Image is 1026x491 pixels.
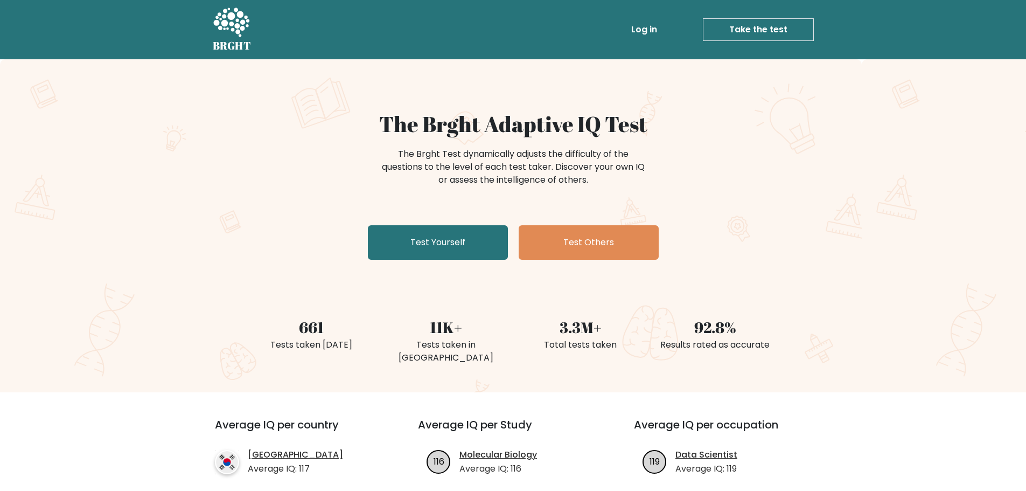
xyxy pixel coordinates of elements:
[650,455,660,467] text: 119
[519,225,659,260] a: Test Others
[250,111,776,137] h1: The Brght Adaptive IQ Test
[248,448,343,461] a: [GEOGRAPHIC_DATA]
[520,338,641,351] div: Total tests taken
[654,316,776,338] div: 92.8%
[418,418,608,444] h3: Average IQ per Study
[250,316,372,338] div: 661
[520,316,641,338] div: 3.3M+
[459,462,537,475] p: Average IQ: 116
[675,462,737,475] p: Average IQ: 119
[248,462,343,475] p: Average IQ: 117
[434,455,444,467] text: 116
[215,450,239,474] img: country
[215,418,379,444] h3: Average IQ per country
[459,448,537,461] a: Molecular Biology
[627,19,661,40] a: Log in
[654,338,776,351] div: Results rated as accurate
[634,418,824,444] h3: Average IQ per occupation
[385,316,507,338] div: 11K+
[213,4,252,55] a: BRGHT
[675,448,737,461] a: Data Scientist
[703,18,814,41] a: Take the test
[385,338,507,364] div: Tests taken in [GEOGRAPHIC_DATA]
[379,148,648,186] div: The Brght Test dynamically adjusts the difficulty of the questions to the level of each test take...
[250,338,372,351] div: Tests taken [DATE]
[213,39,252,52] h5: BRGHT
[368,225,508,260] a: Test Yourself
